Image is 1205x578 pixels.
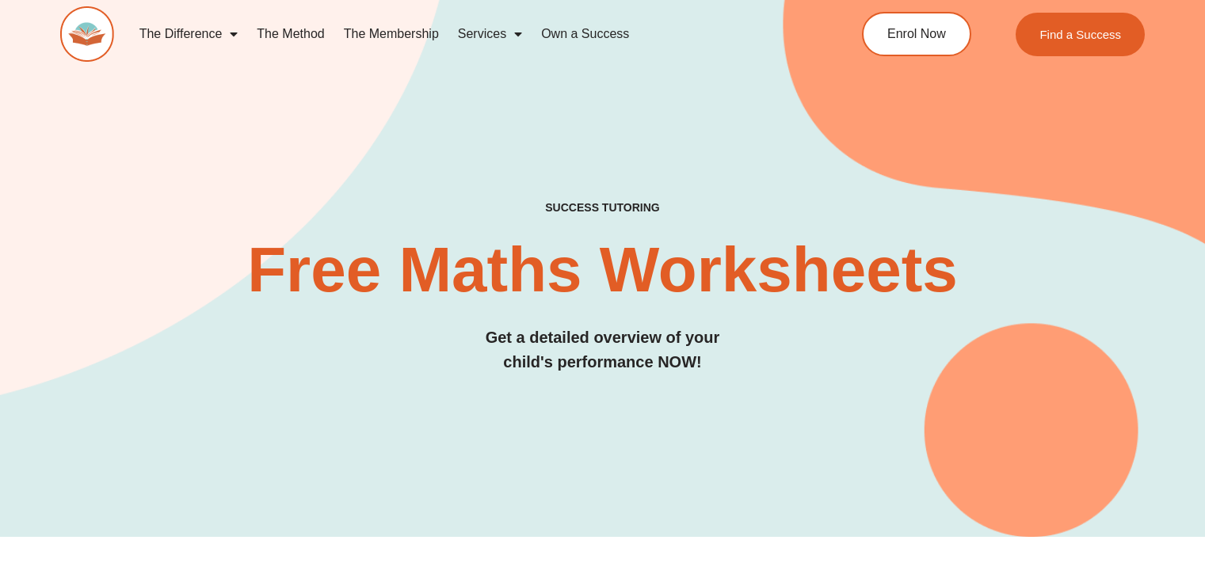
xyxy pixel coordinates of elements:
a: The Difference [130,16,248,52]
nav: Menu [130,16,800,52]
a: Own a Success [532,16,639,52]
h2: Free Maths Worksheets​ [60,238,1145,302]
h3: Get a detailed overview of your child's performance NOW! [60,325,1145,375]
span: Find a Success [1039,29,1121,40]
h4: SUCCESS TUTORING​ [60,201,1145,215]
a: Enrol Now [862,12,971,56]
a: Find a Success [1016,13,1145,56]
span: Enrol Now [887,28,946,40]
a: Services [448,16,532,52]
a: The Membership [334,16,448,52]
a: The Method [247,16,334,52]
